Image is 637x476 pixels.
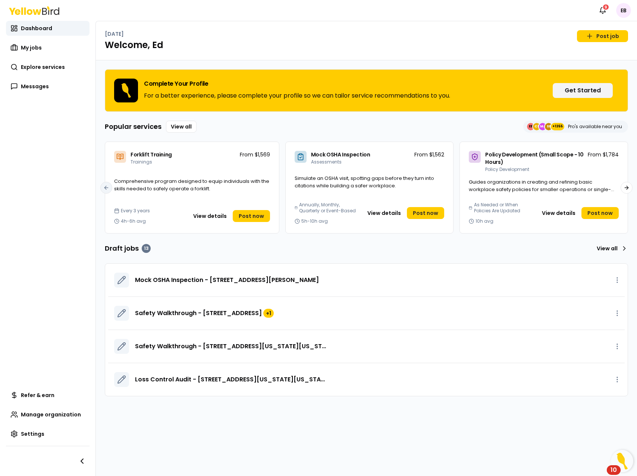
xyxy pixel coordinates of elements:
[105,69,628,112] div: Complete Your ProfileFor a better experience, please complete your profile so we can tailor servi...
[135,342,326,351] a: Safety Walkthrough - [STREET_ADDRESS][US_STATE][US_STATE]
[588,151,619,158] p: From $1,784
[469,178,614,200] span: Guides organizations in creating and refining basic workplace safety policies for smaller operati...
[21,83,49,90] span: Messages
[595,3,610,18] button: 9
[21,63,65,71] span: Explore services
[581,207,619,219] a: Post now
[105,121,161,132] h3: Popular services
[131,151,172,158] span: Forklift Training
[105,243,151,254] h3: Draft jobs
[527,123,534,130] span: EE
[413,209,438,217] span: Post now
[602,4,609,10] div: 9
[135,276,319,285] a: Mock OSHA Inspection - [STREET_ADDRESS][PERSON_NAME]
[6,79,90,94] a: Messages
[135,309,262,318] span: Safety Walkthrough - [STREET_ADDRESS]
[6,21,90,36] a: Dashboard
[587,209,613,217] span: Post now
[142,244,151,253] div: 13
[135,309,274,318] a: Safety Walkthrough - [STREET_ADDRESS]+1
[553,83,613,98] button: Get Started
[114,178,269,192] span: Comprehensive program designed to equip individuals with the skills needed to safely operate a fo...
[21,430,44,438] span: Settings
[485,166,529,172] span: Policy Development
[21,411,81,418] span: Manage organization
[144,91,450,100] p: For a better experience, please complete your profile so we can tailor service recommendations to...
[121,218,146,224] span: 4h-6h avg
[105,30,124,38] p: [DATE]
[616,3,631,18] span: EB
[539,123,546,130] span: MJ
[135,375,326,384] a: Loss Control Audit - [STREET_ADDRESS][US_STATE][US_STATE]
[407,207,444,219] a: Post now
[485,151,583,166] span: Policy Development (Small Scope - 10 Hours)
[121,208,150,214] span: Every 3 years
[363,207,405,219] button: View details
[189,210,231,222] button: View details
[144,81,450,87] h3: Complete Your Profile
[6,40,90,55] a: My jobs
[240,151,270,158] p: From $1,569
[533,123,540,130] span: CE
[21,391,54,399] span: Refer & earn
[301,218,328,224] span: 5h-10h avg
[552,123,563,130] span: +1355
[263,309,274,318] div: + 1
[611,450,633,472] button: Open Resource Center, 10 new notifications
[311,159,342,165] span: Assessments
[166,121,197,133] a: View all
[474,202,534,214] span: As Needed or When Policies Are Updated
[6,426,90,441] a: Settings
[6,60,90,74] a: Explore services
[311,151,370,158] span: Mock OSHA Inspection
[299,202,360,214] span: Annually, Monthly, Quarterly or Event-Based
[6,407,90,422] a: Manage organization
[476,218,493,224] span: 10h avg
[6,388,90,403] a: Refer & earn
[545,123,552,130] span: SE
[105,39,628,51] h1: Welcome, Ed
[21,44,42,51] span: My jobs
[594,242,628,254] a: View all
[239,212,264,220] span: Post now
[414,151,444,158] p: From $1,562
[21,25,52,32] span: Dashboard
[233,210,270,222] a: Post now
[577,30,628,42] a: Post job
[568,124,622,130] p: Pro's available near you
[537,207,580,219] button: View details
[295,175,434,189] span: Simulate an OSHA visit, spotting gaps before they turn into citations while building a safer work...
[131,159,152,165] span: Trainings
